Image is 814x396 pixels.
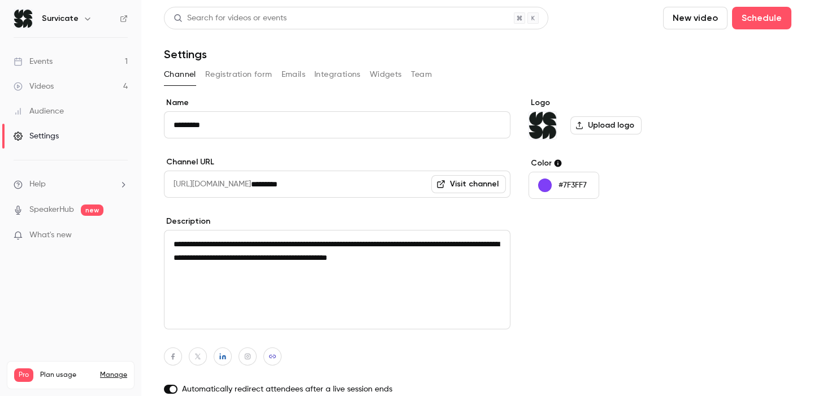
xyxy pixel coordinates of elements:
[570,116,642,134] label: Upload logo
[14,81,54,92] div: Videos
[431,175,506,193] a: Visit channel
[314,66,361,84] button: Integrations
[732,7,791,29] button: Schedule
[29,204,74,216] a: SpeakerHub
[14,106,64,117] div: Audience
[370,66,402,84] button: Widgets
[42,13,79,24] h6: Survicate
[529,112,556,139] img: Survicate
[81,204,103,216] span: new
[164,216,510,227] label: Description
[529,97,702,108] label: Logo
[205,66,272,84] button: Registration form
[14,368,33,382] span: Pro
[164,47,207,61] h1: Settings
[411,66,432,84] button: Team
[174,12,287,24] div: Search for videos or events
[100,371,127,380] a: Manage
[663,7,728,29] button: New video
[14,179,128,190] li: help-dropdown-opener
[29,229,72,241] span: What's new
[14,56,53,67] div: Events
[282,66,305,84] button: Emails
[164,66,196,84] button: Channel
[40,371,93,380] span: Plan usage
[164,384,510,395] label: Automatically redirect attendees after a live session ends
[29,179,46,190] span: Help
[164,97,510,108] label: Name
[164,171,251,198] span: [URL][DOMAIN_NAME]
[529,97,702,140] section: Logo
[14,10,32,28] img: Survicate
[529,158,702,169] label: Color
[558,180,587,191] p: #7F3FF7
[14,130,59,142] div: Settings
[529,172,599,199] button: #7F3FF7
[164,156,510,168] label: Channel URL
[114,230,128,241] iframe: Noticeable Trigger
